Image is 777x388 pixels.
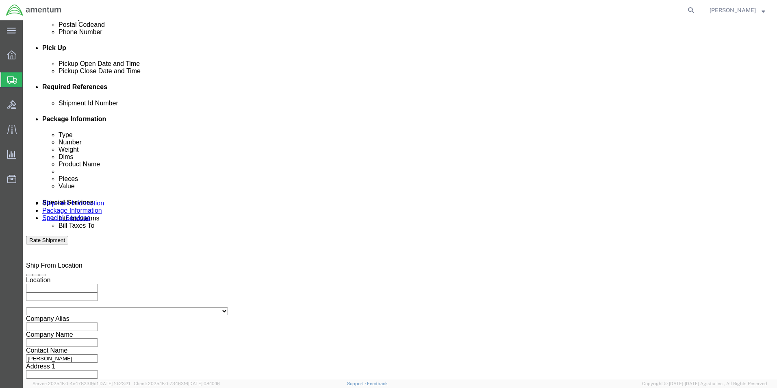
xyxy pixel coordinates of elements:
[134,381,220,386] span: Client: 2025.18.0-7346316
[347,381,367,386] a: Support
[642,380,767,387] span: Copyright © [DATE]-[DATE] Agistix Inc., All Rights Reserved
[367,381,388,386] a: Feedback
[710,6,756,15] span: Susan Mitchell-Robertson
[33,381,130,386] span: Server: 2025.18.0-4e47823f9d1
[98,381,130,386] span: [DATE] 10:23:21
[6,4,62,16] img: logo
[23,20,777,379] iframe: FS Legacy Container
[188,381,220,386] span: [DATE] 08:10:16
[709,5,766,15] button: [PERSON_NAME]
